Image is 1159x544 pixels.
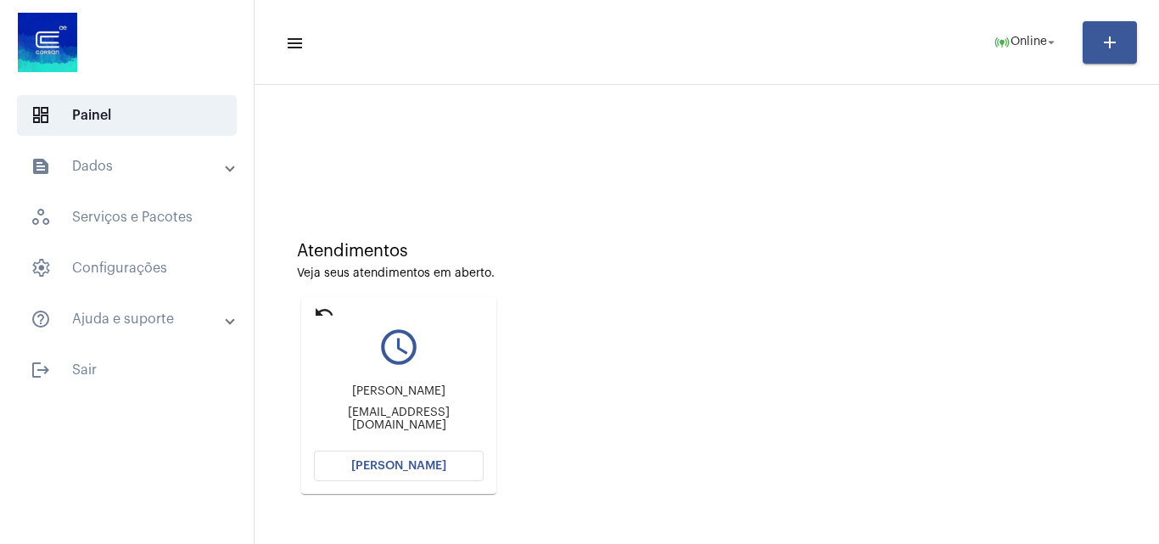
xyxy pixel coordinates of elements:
[314,385,484,398] div: [PERSON_NAME]
[1100,32,1120,53] mat-icon: add
[314,326,484,368] mat-icon: query_builder
[994,34,1011,51] mat-icon: online_prediction
[31,309,51,329] mat-icon: sidenav icon
[1044,35,1059,50] mat-icon: arrow_drop_down
[17,197,237,238] span: Serviços e Pacotes
[17,95,237,136] span: Painel
[31,258,51,278] span: sidenav icon
[314,451,484,481] button: [PERSON_NAME]
[314,407,484,432] div: [EMAIL_ADDRESS][DOMAIN_NAME]
[297,267,1117,280] div: Veja seus atendimentos em aberto.
[31,207,51,227] span: sidenav icon
[285,33,302,53] mat-icon: sidenav icon
[17,248,237,289] span: Configurações
[14,8,81,76] img: d4669ae0-8c07-2337-4f67-34b0df7f5ae4.jpeg
[983,25,1069,59] button: Online
[31,156,51,177] mat-icon: sidenav icon
[1011,36,1047,48] span: Online
[351,460,446,472] span: [PERSON_NAME]
[297,242,1117,261] div: Atendimentos
[17,350,237,390] span: Sair
[10,299,254,339] mat-expansion-panel-header: sidenav iconAjuda e suporte
[314,302,334,322] mat-icon: undo
[31,105,51,126] span: sidenav icon
[31,309,227,329] mat-panel-title: Ajuda e suporte
[31,360,51,380] mat-icon: sidenav icon
[31,156,227,177] mat-panel-title: Dados
[10,146,254,187] mat-expansion-panel-header: sidenav iconDados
